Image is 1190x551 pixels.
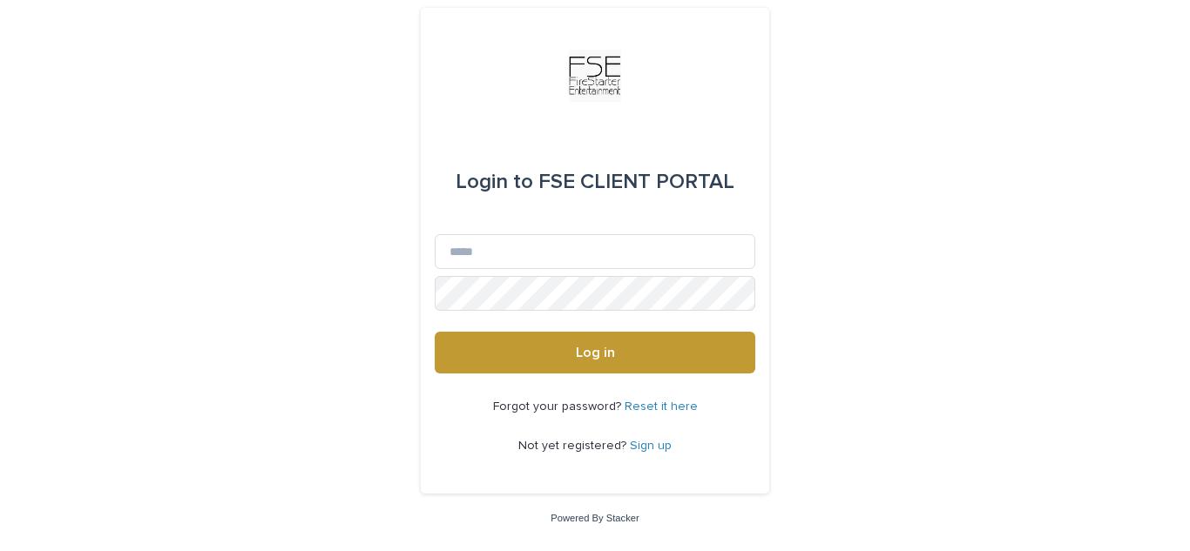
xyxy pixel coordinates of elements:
div: FSE CLIENT PORTAL [456,158,734,206]
img: Km9EesSdRbS9ajqhBzyo [569,50,621,102]
span: Log in [576,346,615,359]
button: Log in [435,332,755,373]
a: Sign up [630,440,672,452]
a: Powered By Stacker [551,513,639,523]
span: Forgot your password? [493,400,625,413]
span: Login to [456,171,533,192]
span: Not yet registered? [518,440,630,452]
a: Reset it here [625,400,698,413]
